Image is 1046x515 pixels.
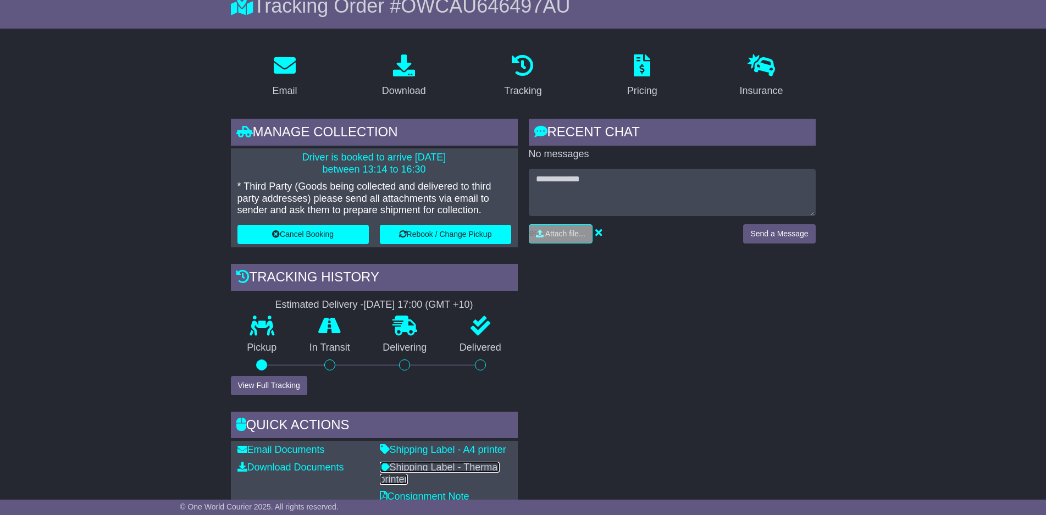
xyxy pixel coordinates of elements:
[231,412,518,441] div: Quick Actions
[620,51,665,102] a: Pricing
[529,119,816,148] div: RECENT CHAT
[237,462,344,473] a: Download Documents
[380,225,511,244] button: Rebook / Change Pickup
[743,224,815,243] button: Send a Message
[382,84,426,98] div: Download
[231,342,294,354] p: Pickup
[364,299,473,311] div: [DATE] 17:00 (GMT +10)
[237,444,325,455] a: Email Documents
[231,264,518,294] div: Tracking history
[231,376,307,395] button: View Full Tracking
[504,84,541,98] div: Tracking
[237,152,511,175] p: Driver is booked to arrive [DATE] between 13:14 to 16:30
[237,181,511,217] p: * Third Party (Goods being collected and delivered to third party addresses) please send all atta...
[293,342,367,354] p: In Transit
[180,502,339,511] span: © One World Courier 2025. All rights reserved.
[497,51,549,102] a: Tracking
[443,342,518,354] p: Delivered
[740,84,783,98] div: Insurance
[231,119,518,148] div: Manage collection
[529,148,816,160] p: No messages
[627,84,657,98] div: Pricing
[380,444,506,455] a: Shipping Label - A4 printer
[231,299,518,311] div: Estimated Delivery -
[367,342,444,354] p: Delivering
[272,84,297,98] div: Email
[380,491,469,502] a: Consignment Note
[265,51,304,102] a: Email
[375,51,433,102] a: Download
[380,462,500,485] a: Shipping Label - Thermal printer
[237,225,369,244] button: Cancel Booking
[733,51,790,102] a: Insurance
